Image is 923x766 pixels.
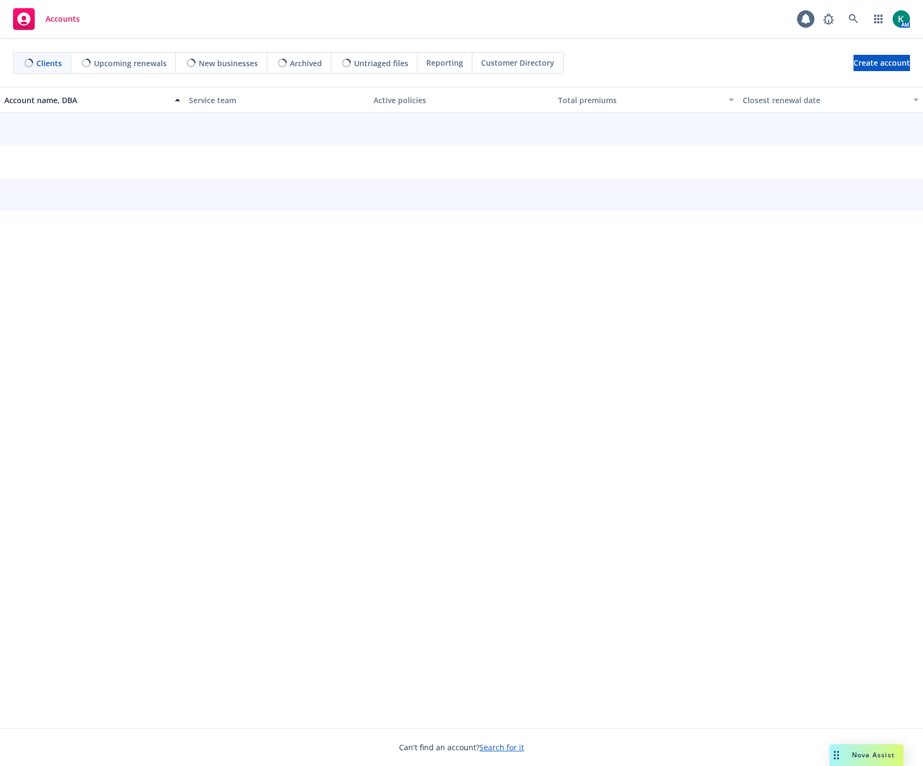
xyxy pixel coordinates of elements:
[830,744,843,766] div: Drag to move
[369,87,554,113] button: Active policies
[868,8,889,30] a: Switch app
[743,94,907,106] div: Closest renewal date
[189,94,365,106] div: Service team
[4,94,168,106] div: Account name, DBA
[843,8,864,30] a: Search
[854,53,910,73] span: Create account
[554,87,738,113] button: Total premiums
[9,4,84,34] a: Accounts
[738,87,923,113] button: Closest renewal date
[426,57,463,68] span: Reporting
[36,58,62,69] span: Clients
[185,87,369,113] button: Service team
[852,750,895,759] span: Nova Assist
[481,57,554,68] span: Customer Directory
[199,58,258,69] span: New businesses
[46,15,80,23] span: Accounts
[893,10,910,28] img: photo
[94,58,167,69] span: Upcoming renewals
[374,94,549,106] div: Active policies
[558,94,722,106] div: Total premiums
[290,58,322,69] span: Archived
[818,8,839,30] a: Report a Bug
[830,744,903,766] button: Nova Assist
[354,58,408,69] span: Untriaged files
[479,742,524,752] a: Search for it
[854,55,910,71] a: Create account
[399,742,524,753] span: Can't find an account?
